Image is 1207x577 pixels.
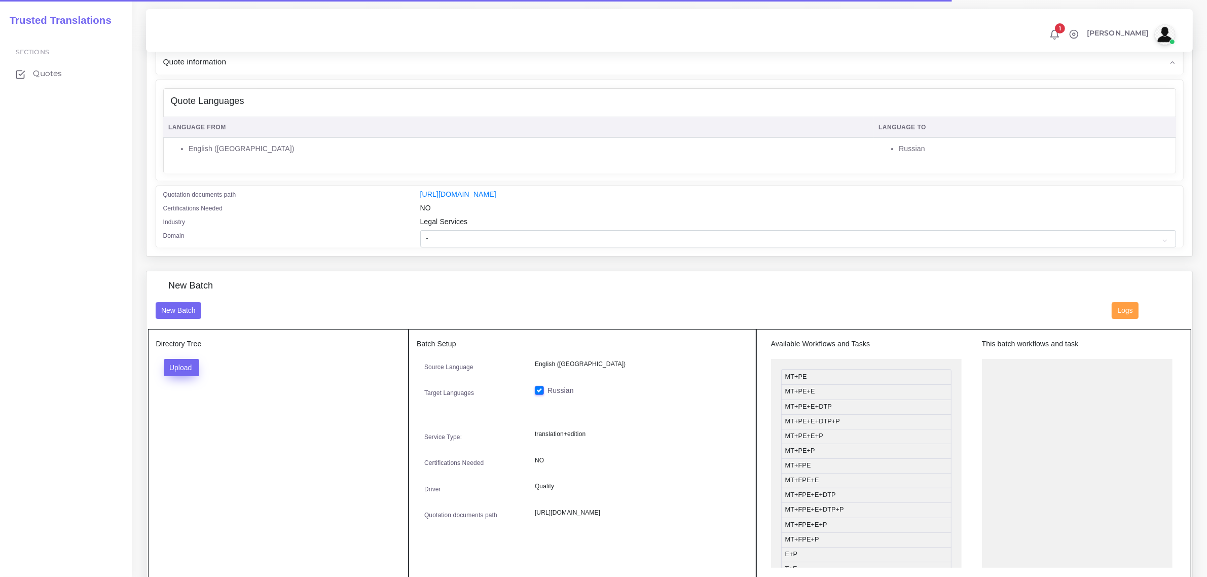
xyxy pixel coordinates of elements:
li: MT+FPE+E [781,473,952,488]
li: MT+PE+E+DTP+P [781,414,952,429]
h5: Directory Tree [156,340,401,348]
th: Language From [163,117,873,138]
label: Target Languages [424,388,474,398]
p: [URL][DOMAIN_NAME] [535,508,741,518]
a: Trusted Translations [3,12,112,29]
li: MT+PE+E+DTP [781,400,952,415]
li: MT+FPE+E+P [781,518,952,533]
a: Quotes [8,63,124,84]
label: Certifications Needed [424,458,484,467]
li: MT+FPE+P [781,532,952,548]
li: Russian [899,143,1171,154]
li: MT+PE [781,369,952,385]
span: Sections [16,48,49,56]
h4: New Batch [168,280,213,292]
li: MT+FPE+E+DTP+P [781,502,952,518]
span: Quote information [163,56,227,67]
li: MT+FPE+E+DTP [781,488,952,503]
img: avatar [1155,24,1175,45]
label: Driver [424,485,441,494]
h5: Batch Setup [417,340,748,348]
li: T+E [781,562,952,577]
label: Service Type: [424,432,462,442]
label: Russian [547,385,574,396]
h2: Trusted Translations [3,14,112,26]
a: 1 [1046,29,1064,40]
p: translation+edition [535,429,741,440]
label: Source Language [424,363,473,372]
li: MT+PE+E [781,384,952,400]
span: [PERSON_NAME] [1087,29,1149,37]
span: Logs [1118,306,1133,314]
label: Industry [163,218,186,227]
p: NO [535,455,741,466]
label: Quotation documents path [424,511,497,520]
button: Upload [164,359,200,376]
p: English ([GEOGRAPHIC_DATA]) [535,359,741,370]
li: MT+PE+E+P [781,429,952,444]
li: E+P [781,547,952,562]
a: New Batch [156,306,202,314]
h5: Available Workflows and Tasks [771,340,962,348]
li: MT+FPE [781,458,952,474]
h4: Quote Languages [171,96,244,107]
div: Quote information [156,49,1183,75]
a: [PERSON_NAME]avatar [1082,24,1179,45]
th: Language To [873,117,1176,138]
span: 1 [1055,23,1065,33]
li: English ([GEOGRAPHIC_DATA]) [189,143,868,154]
label: Domain [163,231,185,240]
a: [URL][DOMAIN_NAME] [420,190,496,198]
div: NO [413,203,1184,217]
label: Certifications Needed [163,204,223,213]
span: Quotes [33,68,62,79]
p: Quality [535,481,741,492]
button: New Batch [156,302,202,319]
button: Logs [1112,302,1139,319]
li: MT+PE+P [781,444,952,459]
div: Legal Services [413,217,1184,230]
label: Quotation documents path [163,190,236,199]
h5: This batch workflows and task [982,340,1173,348]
